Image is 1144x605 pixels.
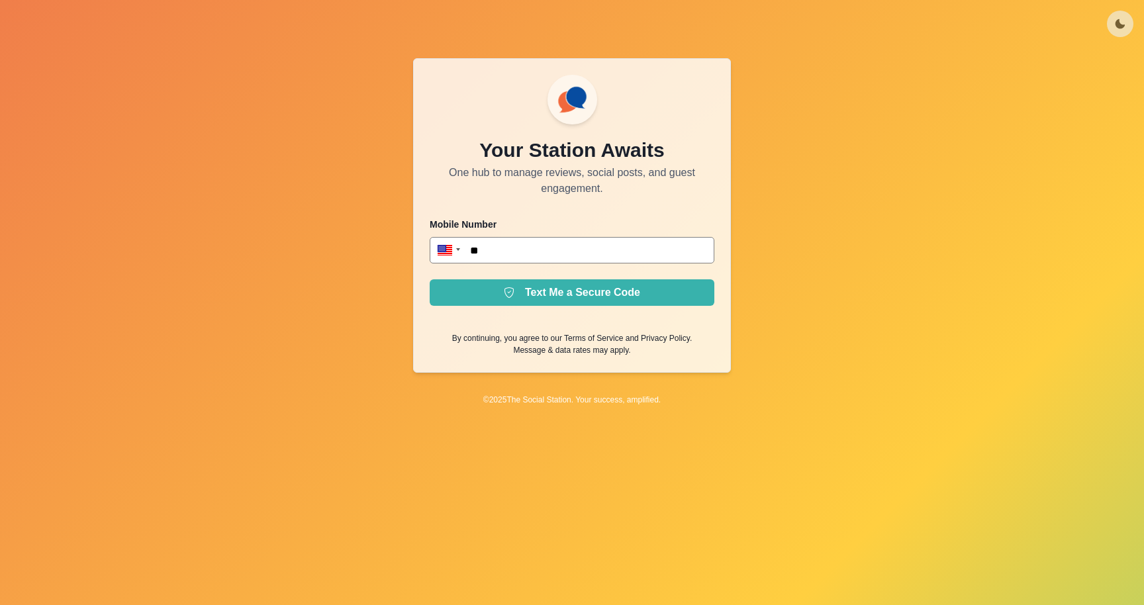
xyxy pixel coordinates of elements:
[479,135,664,165] p: Your Station Awaits
[553,80,592,119] img: ssLogoSVG.f144a2481ffb055bcdd00c89108cbcb7.svg
[513,344,630,356] p: Message & data rates may apply.
[452,332,692,344] p: By continuing, you agree to our and .
[641,334,690,343] a: Privacy Policy
[430,237,464,263] div: United States: + 1
[430,165,714,197] p: One hub to manage reviews, social posts, and guest engagement.
[430,279,714,306] button: Text Me a Secure Code
[430,218,714,232] p: Mobile Number
[564,334,623,343] a: Terms of Service
[1107,11,1133,37] button: Toggle Mode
